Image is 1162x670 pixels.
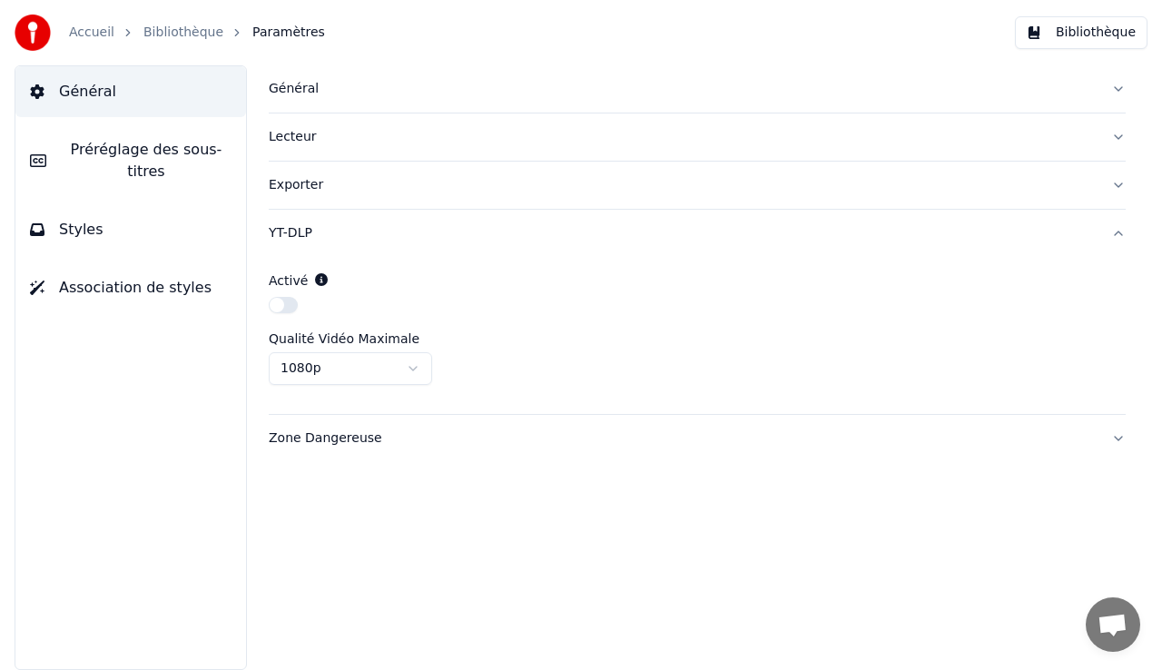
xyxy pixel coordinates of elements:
[59,277,212,299] span: Association de styles
[269,429,1097,448] div: Zone Dangereuse
[269,415,1126,462] button: Zone Dangereuse
[59,219,103,241] span: Styles
[269,113,1126,161] button: Lecteur
[69,24,114,42] a: Accueil
[1086,597,1140,652] div: Ouvrir le chat
[15,66,246,117] button: Général
[15,124,246,197] button: Préréglage des sous-titres
[269,274,308,287] label: Activé
[269,162,1126,209] button: Exporter
[252,24,325,42] span: Paramètres
[269,176,1097,194] div: Exporter
[269,210,1126,257] button: YT-DLP
[69,24,325,42] nav: breadcrumb
[61,139,231,182] span: Préréglage des sous-titres
[59,81,116,103] span: Général
[269,128,1097,146] div: Lecteur
[15,15,51,51] img: youka
[269,224,1097,242] div: YT-DLP
[269,332,419,345] label: Qualité Vidéo Maximale
[1015,16,1147,49] button: Bibliothèque
[143,24,223,42] a: Bibliothèque
[269,80,1097,98] div: Général
[269,65,1126,113] button: Général
[15,204,246,255] button: Styles
[15,262,246,313] button: Association de styles
[269,257,1126,414] div: YT-DLP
